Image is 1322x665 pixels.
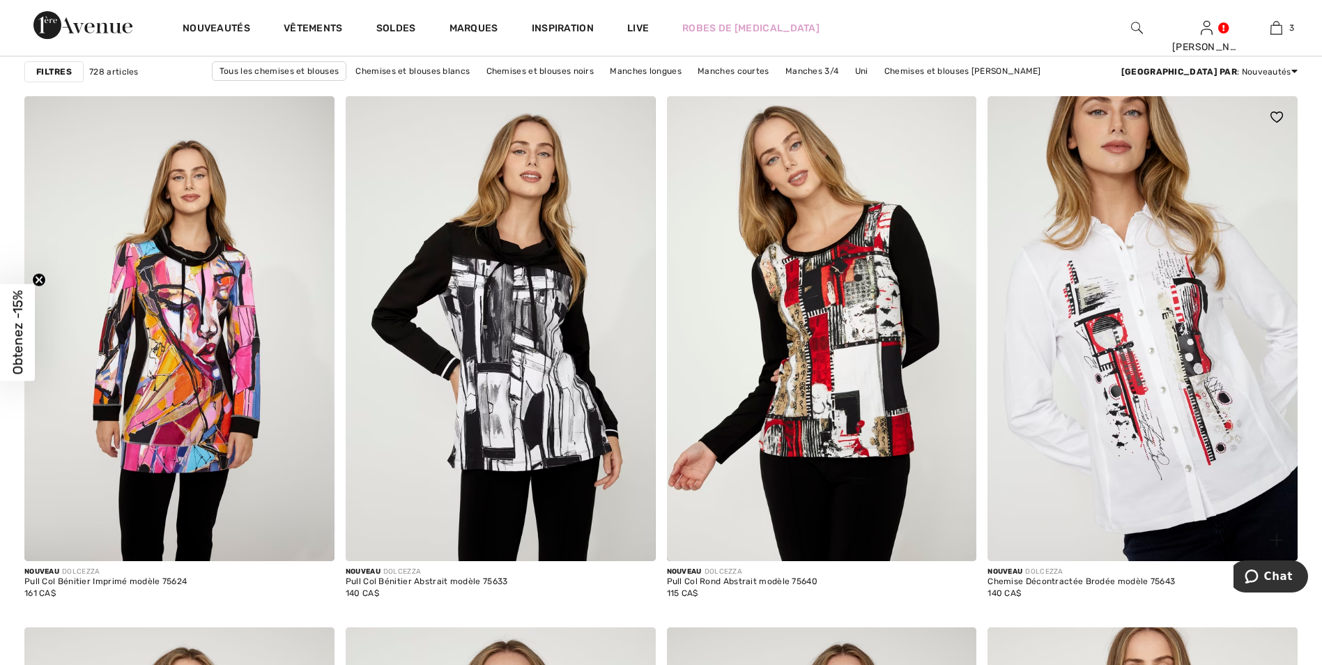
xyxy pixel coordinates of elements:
[667,96,977,561] img: Pull Col Rond Abstrait modèle 75640. As sample
[1201,21,1213,34] a: Se connecter
[1270,20,1282,36] img: Mon panier
[346,588,379,598] span: 140 CA$
[987,96,1298,561] a: Chemise Décontractée Brodée modèle 75643. As sample
[987,567,1022,576] span: Nouveau
[667,567,818,577] div: DOLCEZZA
[24,577,187,587] div: Pull Col Bénitier Imprimé modèle 75624
[667,588,698,598] span: 115 CA$
[667,577,818,587] div: Pull Col Rond Abstrait modèle 75640
[544,81,715,99] a: Chemises et blouses [PERSON_NAME]
[89,66,139,78] span: 728 articles
[346,567,508,577] div: DOLCEZZA
[346,96,656,561] img: Pull Col Bénitier Abstrait modèle 75633. As sample
[532,22,594,37] span: Inspiration
[1172,40,1240,54] div: [PERSON_NAME]
[479,62,601,80] a: Chemises et blouses noirs
[1289,22,1294,34] span: 3
[987,588,1021,598] span: 140 CA$
[778,62,845,80] a: Manches 3/4
[376,22,416,37] a: Soldes
[346,577,508,587] div: Pull Col Bénitier Abstrait modèle 75633
[987,577,1175,587] div: Chemise Décontractée Brodée modèle 75643
[682,21,820,36] a: Robes de [MEDICAL_DATA]
[348,62,477,80] a: Chemises et blouses blancs
[1233,560,1308,595] iframe: Ouvre un widget dans lequel vous pouvez chatter avec l’un de nos agents
[24,567,59,576] span: Nouveau
[24,567,187,577] div: DOLCEZZA
[1270,112,1283,123] img: heart_black_full.svg
[33,11,132,39] img: 1ère Avenue
[603,62,689,80] a: Manches longues
[691,62,776,80] a: Manches courtes
[1242,20,1310,36] a: 3
[346,567,381,576] span: Nouveau
[284,22,343,37] a: Vêtements
[877,62,1048,80] a: Chemises et blouses [PERSON_NAME]
[36,66,72,78] strong: Filtres
[10,291,26,375] span: Obtenez -15%
[1131,20,1143,36] img: recherche
[1121,66,1298,78] div: : Nouveautés
[1270,534,1283,546] img: plus_v2.svg
[667,567,702,576] span: Nouveau
[449,22,498,37] a: Marques
[627,21,649,36] a: Live
[848,62,875,80] a: Uni
[987,567,1175,577] div: DOLCEZZA
[32,273,46,287] button: Close teaser
[183,22,250,37] a: Nouveautés
[1201,20,1213,36] img: Mes infos
[212,61,346,81] a: Tous les chemises et blouses
[24,588,56,598] span: 161 CA$
[1121,67,1237,77] strong: [GEOGRAPHIC_DATA] par
[24,96,335,561] img: Pull Col Bénitier Imprimé modèle 75624. As sample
